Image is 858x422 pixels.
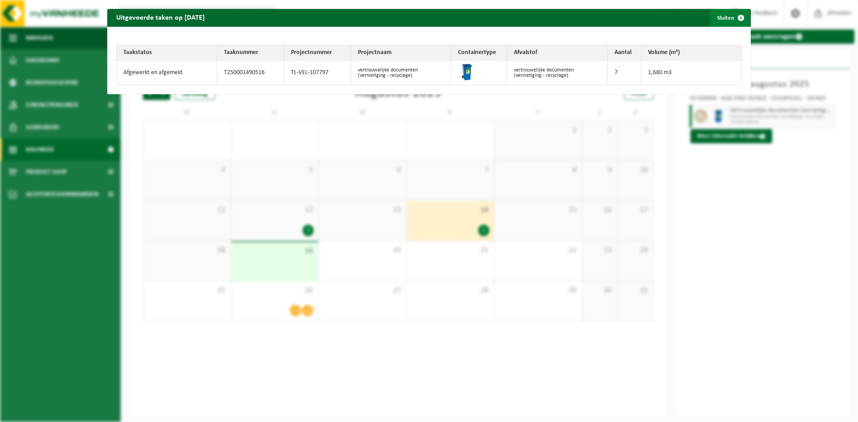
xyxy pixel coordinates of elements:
th: Taakstatus [117,45,217,61]
td: TL-VEL-107797 [284,61,351,85]
th: Taaknummer [217,45,284,61]
th: Projectnaam [351,45,452,61]
th: Volume (m³) [641,45,742,61]
td: vertrouwelijke documenten (vernietiging - recyclage) [507,61,608,85]
th: Containertype [451,45,507,61]
td: 7 [608,61,641,85]
td: T250001490516 [217,61,284,85]
td: 1,680 m3 [641,61,742,85]
th: Projectnummer [284,45,351,61]
td: vertrouwelijke documenten (vernietiging - recyclage) [351,61,452,85]
button: Sluiten [710,9,750,27]
th: Afvalstof [507,45,608,61]
th: Aantal [608,45,641,61]
img: WB-0240-HPE-BE-09 [458,63,476,81]
td: Afgewerkt en afgemeld [117,61,217,85]
h2: Uitgevoerde taken op [DATE] [107,9,214,26]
